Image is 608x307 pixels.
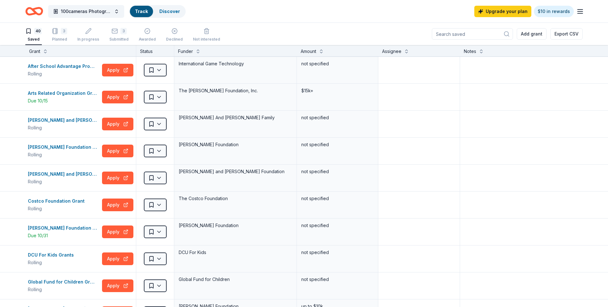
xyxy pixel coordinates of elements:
[178,113,293,122] div: [PERSON_NAME] And [PERSON_NAME] Family
[139,25,156,45] button: Awarded
[432,28,513,40] input: Search saved
[28,116,99,124] div: [PERSON_NAME] and [PERSON_NAME] Family Foundation Grant
[178,194,293,203] div: The Costco Foundation
[301,248,374,257] div: not specified
[25,4,43,19] a: Home
[61,8,112,15] span: 100cameras Photography & Social Emotional Programming for Youth
[102,199,133,211] button: Apply
[135,9,148,14] a: Track
[464,48,476,55] div: Notes
[48,5,124,18] button: 100cameras Photography & Social Emotional Programming for Youth
[28,259,76,266] div: Rolling
[29,48,40,55] div: Grant
[178,248,293,257] div: DCU For Kids
[178,48,193,55] div: Funder
[166,25,183,45] button: Declined
[301,221,374,230] div: not specified
[28,124,99,132] div: Rolling
[139,37,156,42] div: Awarded
[178,59,293,68] div: International Game Technology
[178,86,293,95] div: The [PERSON_NAME] Foundation, Inc.
[28,232,99,239] div: Due 10/31
[28,151,99,159] div: Rolling
[301,48,316,55] div: Amount
[28,224,99,232] div: [PERSON_NAME] Foundation Donations
[102,172,133,184] button: Apply
[129,5,186,18] button: TrackDiscover
[136,45,174,56] div: Status
[301,194,374,203] div: not specified
[102,91,133,103] button: Apply
[102,145,133,157] button: Apply
[102,64,133,76] button: Apply
[120,28,127,34] div: 3
[28,89,99,97] div: Arts Related Organization Grant
[28,62,99,70] div: After School Advantage Program
[517,28,547,40] button: Add grant
[109,37,129,42] div: Submitted
[28,224,99,239] button: [PERSON_NAME] Foundation DonationsDue 10/31
[77,37,99,42] div: In progress
[550,28,583,40] button: Export CSV
[28,205,87,212] div: Rolling
[166,37,183,42] div: Declined
[102,252,133,265] button: Apply
[193,37,220,42] div: Not interested
[178,167,293,176] div: [PERSON_NAME] and [PERSON_NAME] Foundation
[28,170,99,186] button: [PERSON_NAME] and [PERSON_NAME] Foundation GrantRolling
[28,70,99,78] div: Rolling
[52,37,67,42] div: Planned
[28,251,76,259] div: DCU For Kids Grants
[28,97,99,105] div: Due 10/15
[102,118,133,130] button: Apply
[301,86,374,95] div: $15k+
[102,225,133,238] button: Apply
[474,6,531,17] a: Upgrade your plan
[301,59,374,68] div: not specified
[28,278,99,293] button: Global Fund for Children Grants: Become a PartnerRolling
[28,116,99,132] button: [PERSON_NAME] and [PERSON_NAME] Family Foundation GrantRolling
[178,140,293,149] div: [PERSON_NAME] Foundation
[77,25,99,45] button: In progress
[301,167,374,176] div: not specified
[28,278,99,286] div: Global Fund for Children Grants: Become a Partner
[34,28,42,34] div: 40
[52,25,67,45] button: 3Planned
[102,279,133,292] button: Apply
[28,251,99,266] button: DCU For Kids GrantsRolling
[28,178,99,186] div: Rolling
[382,48,401,55] div: Assignee
[178,221,293,230] div: [PERSON_NAME] Foundation
[28,286,99,293] div: Rolling
[159,9,180,14] a: Discover
[25,37,42,42] div: Saved
[301,113,374,122] div: not specified
[28,143,99,159] button: [PERSON_NAME] Foundation GrantRolling
[193,25,220,45] button: Not interested
[25,25,42,45] button: 40Saved
[178,275,293,284] div: Global Fund for Children
[28,62,99,78] button: After School Advantage ProgramRolling
[28,170,99,178] div: [PERSON_NAME] and [PERSON_NAME] Foundation Grant
[28,197,99,212] button: Costco Foundation GrantRolling
[301,140,374,149] div: not specified
[28,89,99,105] button: Arts Related Organization GrantDue 10/15
[534,6,574,17] a: $10 in rewards
[61,28,67,34] div: 3
[301,275,374,284] div: not specified
[28,143,99,151] div: [PERSON_NAME] Foundation Grant
[109,25,129,45] button: 3Submitted
[28,197,87,205] div: Costco Foundation Grant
